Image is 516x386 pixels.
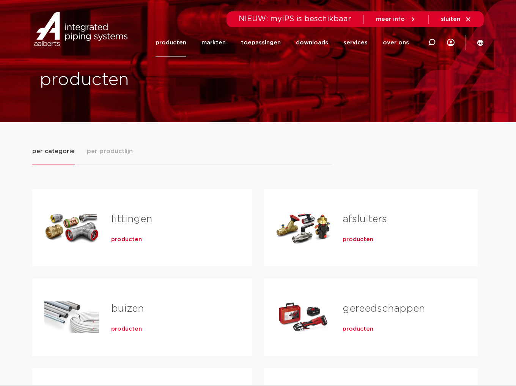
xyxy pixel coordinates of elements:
nav: Menu [156,28,409,57]
a: meer info [376,16,416,23]
a: producten [156,28,186,57]
a: over ons [383,28,409,57]
a: downloads [296,28,328,57]
a: afsluiters [343,214,387,224]
a: producten [111,236,142,243]
a: sluiten [441,16,472,23]
h1: producten [40,68,254,92]
a: gereedschappen [343,304,425,314]
span: sluiten [441,16,460,22]
span: per categorie [32,147,75,156]
a: fittingen [111,214,152,224]
span: NIEUW: myIPS is beschikbaar [239,15,351,23]
a: producten [343,325,373,333]
a: services [343,28,368,57]
span: per productlijn [87,147,133,156]
a: buizen [111,304,144,314]
a: markten [201,28,226,57]
a: producten [343,236,373,243]
span: meer info [376,16,405,22]
a: toepassingen [241,28,281,57]
a: producten [111,325,142,333]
